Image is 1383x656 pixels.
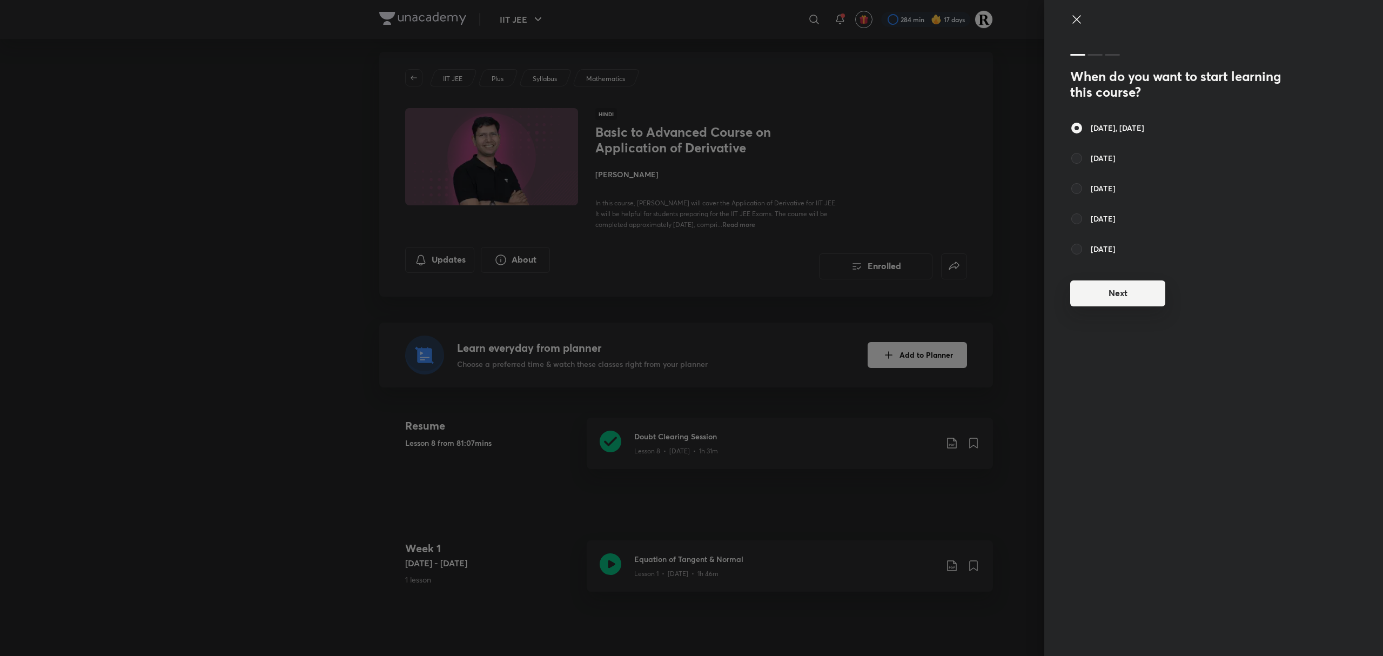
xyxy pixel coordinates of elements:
span: [DATE], [DATE] [1091,122,1144,133]
span: [DATE] [1091,152,1116,164]
span: [DATE] [1091,183,1116,194]
span: [DATE] [1091,243,1116,255]
button: Next [1070,280,1165,306]
h3: When do you want to start learning this course? [1070,69,1295,100]
span: [DATE] [1091,213,1116,224]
